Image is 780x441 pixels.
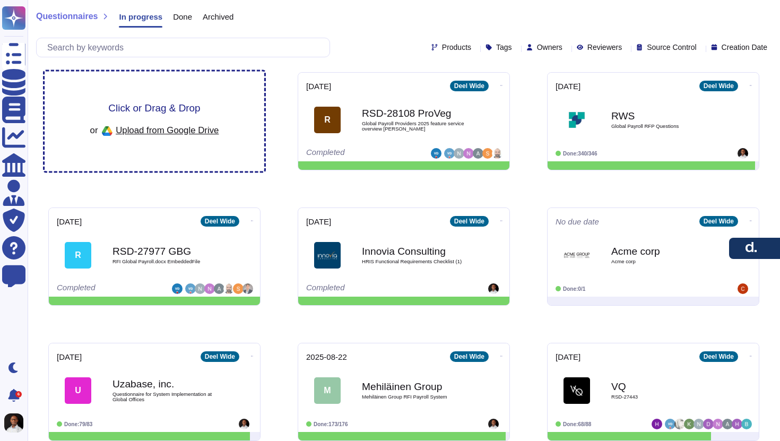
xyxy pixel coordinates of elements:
img: user [204,283,215,294]
span: Done: 79/83 [64,421,92,427]
div: U [65,377,91,404]
img: user [488,283,499,294]
div: Deel Wide [450,81,489,91]
div: Completed [57,283,172,294]
span: Global Payroll Providers 2025 feature service overview [PERSON_NAME] [362,121,468,131]
div: R [65,242,91,269]
img: user [713,419,723,429]
img: user [242,283,253,294]
div: Deel Wide [699,351,738,362]
div: M [314,377,341,404]
img: user [454,148,464,159]
img: Logo [564,242,590,269]
div: Deel Wide [450,351,489,362]
img: user [492,148,502,159]
span: Products [442,44,471,51]
span: Questionnaire for System Implementation at Global Offices [112,392,219,402]
span: Tags [496,44,512,51]
span: RSD-27443 [611,394,717,400]
div: R [314,107,341,133]
span: Done: 340/346 [563,151,597,157]
img: google drive [98,122,116,140]
img: Logo [564,377,590,404]
span: [DATE] [556,82,580,90]
div: Deel Wide [201,351,239,362]
b: VQ [611,382,717,392]
span: In progress [119,13,162,21]
span: Done: 0/1 [563,286,585,292]
img: user [172,283,183,294]
span: Archived [203,13,233,21]
span: [DATE] [57,218,82,226]
img: Logo [314,242,341,269]
img: user [741,419,752,429]
img: user [694,419,704,429]
img: user [674,419,685,429]
b: Mehiläinen Group [362,382,468,392]
span: Acme corp [611,259,717,264]
span: Click or Drag & Drop [108,103,200,113]
div: or [90,122,219,140]
span: Mehiläinen Group RFI Payroll System [362,394,468,400]
span: [DATE] [306,82,331,90]
span: Done [173,13,192,21]
img: user [431,148,441,159]
img: user [703,419,714,429]
button: user [2,411,31,435]
span: Owners [537,44,562,51]
img: user [185,283,196,294]
span: Upload from Google Drive [116,125,219,135]
img: user [214,283,224,294]
img: user [684,419,695,429]
img: user [652,419,662,429]
b: RSD-27977 GBG [112,246,219,256]
div: 6 [15,391,22,397]
img: user [233,283,244,294]
span: HRIS Functional Requirements Checklist (1) [362,259,468,264]
img: user [195,283,205,294]
span: Questionnaires [36,12,98,21]
span: 2025-08-22 [306,353,347,361]
img: user [738,148,748,159]
span: RFI Global Payroll.docx EmbeddedFile [112,259,219,264]
span: [DATE] [57,353,82,361]
span: Done: 68/88 [563,421,591,427]
span: Creation Date [722,44,767,51]
div: Deel Wide [201,216,239,227]
span: Global Payroll RFP Questions [611,124,717,129]
img: user [223,283,234,294]
b: Acme corp [611,246,717,256]
input: Search by keywords [42,38,330,57]
b: RWS [611,111,717,121]
b: Uzabase, inc. [112,379,219,389]
img: user [732,419,742,429]
img: user [473,148,483,159]
img: user [463,148,474,159]
img: user [4,413,23,433]
span: [DATE] [306,218,331,226]
img: user [722,419,733,429]
b: RSD-28108 ProVeg [362,108,468,118]
span: No due date [556,218,599,226]
img: user [239,419,249,429]
div: Deel Wide [450,216,489,227]
img: user [482,148,493,159]
div: Deel Wide [699,81,738,91]
span: [DATE] [556,353,580,361]
span: Reviewers [587,44,622,51]
div: Deel Wide [699,216,738,227]
img: user [665,419,675,429]
div: Completed [306,148,431,159]
img: user [444,148,455,159]
img: Logo [564,107,590,133]
b: Innovia Consulting [362,246,468,256]
img: user [738,283,748,294]
span: Done: 173/176 [314,421,348,427]
span: Source Control [647,44,696,51]
img: user [488,419,499,429]
div: Completed [306,283,436,294]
